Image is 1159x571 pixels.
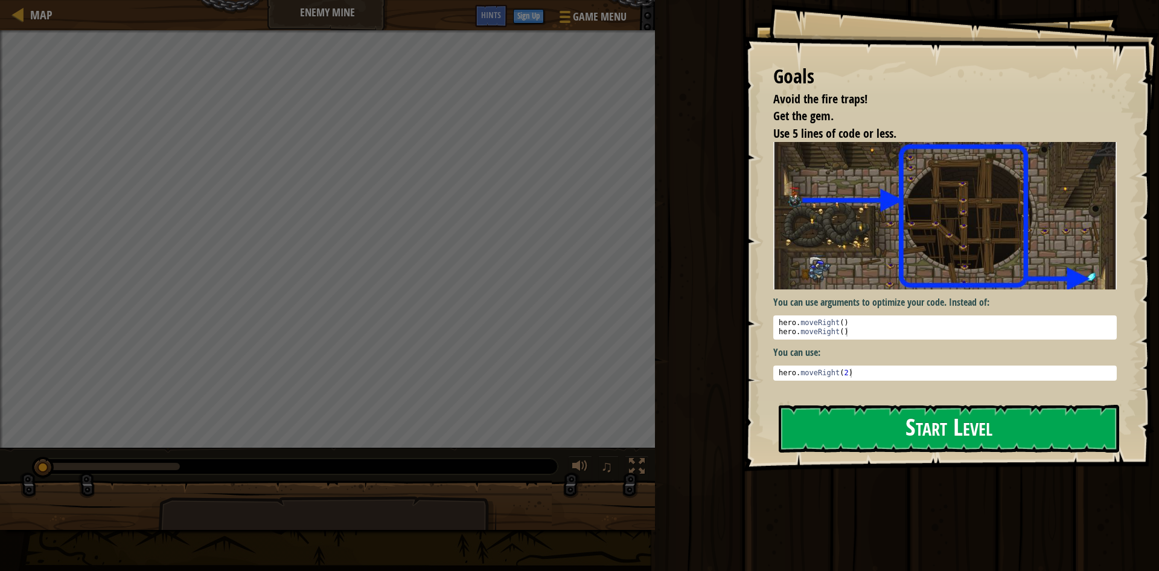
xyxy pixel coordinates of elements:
img: Enemy mine [773,142,1117,289]
li: Get the gem. [758,108,1114,125]
span: ♫ [601,457,613,476]
p: You can use: [773,346,1117,360]
li: Avoid the fire traps! [758,91,1114,108]
li: Use 5 lines of code or less. [758,125,1114,143]
button: Adjust volume [568,456,592,480]
button: Start Level [779,405,1119,453]
span: Map [30,7,53,23]
button: Toggle fullscreen [625,456,649,480]
span: Avoid the fire traps! [773,91,867,107]
button: Sign Up [513,9,544,24]
span: Get the gem. [773,108,834,124]
div: Goals [773,63,1117,91]
a: Map [24,7,53,23]
span: Hints [481,9,501,21]
span: Use 5 lines of code or less. [773,125,896,141]
button: Game Menu [550,5,634,33]
button: ♫ [598,456,619,480]
p: You can use arguments to optimize your code. Instead of: [773,295,1117,309]
span: Game Menu [573,9,627,25]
